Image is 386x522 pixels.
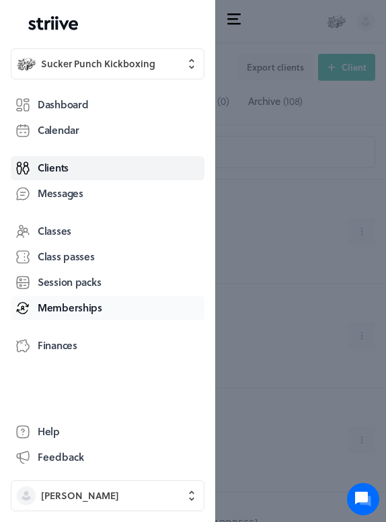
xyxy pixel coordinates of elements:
span: Feedback [38,450,84,464]
span: New conversation [87,165,161,176]
a: Class passes [11,245,204,269]
span: Calendar [38,123,79,137]
a: Messages [11,182,204,206]
a: Memberships [11,296,204,320]
a: Session packs [11,270,204,295]
img: Sucker Punch Kickboxing [17,54,36,73]
span: Dashboard [38,98,88,112]
a: Help [11,420,204,444]
span: Memberships [38,301,102,315]
iframe: gist-messenger-bubble-iframe [347,483,379,515]
span: Classes [38,224,71,238]
a: Dashboard [11,93,204,117]
span: Messages [38,186,83,200]
button: New conversation [21,157,248,184]
a: Finances [11,334,204,358]
span: Clients [38,161,69,175]
h2: We're here to help. Ask us anything! [20,89,249,133]
span: Sucker Punch Kickboxing [41,57,155,71]
h1: Hi [PERSON_NAME] [20,65,249,87]
span: [PERSON_NAME] [41,489,119,502]
a: Calendar [11,118,204,143]
button: Feedback [11,445,204,470]
input: Search articles [39,231,240,258]
span: Session packs [38,275,101,289]
span: Finances [38,338,77,352]
a: Clients [11,156,204,180]
button: Sucker Punch KickboxingSucker Punch Kickboxing [11,48,204,79]
button: [PERSON_NAME] [11,480,204,511]
span: Help [38,424,60,439]
p: Find an answer quickly [18,209,251,225]
a: Classes [11,219,204,244]
span: Class passes [38,250,95,264]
